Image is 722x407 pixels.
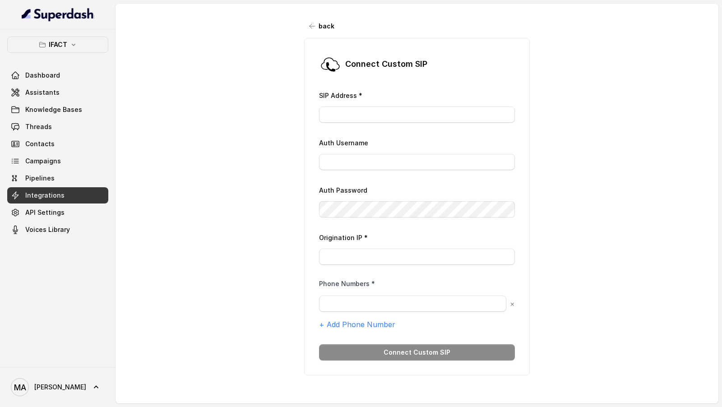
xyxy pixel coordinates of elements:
a: Pipelines [7,170,108,186]
span: Pipelines [25,174,55,183]
button: back [304,18,340,34]
p: IFACT [49,39,67,50]
a: Campaigns [7,153,108,169]
span: Integrations [25,191,65,200]
span: Threads [25,122,52,131]
img: light.svg [22,7,94,22]
span: API Settings [25,208,65,217]
span: Contacts [25,139,55,148]
a: Integrations [7,187,108,203]
span: Knowledge Bases [25,105,82,114]
button: + Add Phone Number [319,319,395,330]
h1: Connect Custom SIP [345,57,427,71]
button: Connect Custom SIP [319,344,515,361]
label: Phone Numbers * [319,279,375,288]
label: Origination IP * [319,234,368,241]
a: Threads [7,119,108,135]
span: Voices Library [25,225,70,234]
span: Campaigns [25,157,61,166]
text: MA [14,383,26,392]
a: Knowledge Bases [7,102,108,118]
button: IFACT [7,37,108,53]
span: Dashboard [25,71,60,80]
button: × [510,298,515,309]
span: Assistants [25,88,60,97]
a: Assistants [7,84,108,101]
a: Dashboard [7,67,108,83]
a: API Settings [7,204,108,221]
span: [PERSON_NAME] [34,383,86,392]
label: Auth Username [319,139,368,147]
a: Contacts [7,136,108,152]
a: Voices Library [7,222,108,238]
label: SIP Address * [319,92,362,99]
a: [PERSON_NAME] [7,375,108,400]
label: Auth Password [319,186,367,194]
img: customSip.5d45856e11b8082b7328070e9c2309ec.svg [319,53,342,75]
